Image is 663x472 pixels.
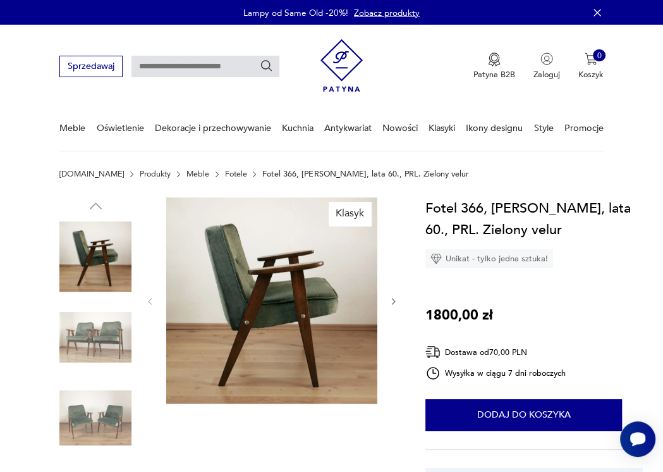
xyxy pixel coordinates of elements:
[533,53,560,80] button: Zaloguj
[473,53,515,80] a: Ikona medaluPatyna B2B
[186,170,209,178] a: Meble
[430,253,442,264] img: Ikona diamentu
[140,170,171,178] a: Produkty
[59,63,122,71] a: Sprzedawaj
[578,53,604,80] button: 0Koszyk
[425,344,566,360] div: Dostawa od 70,00 PLN
[564,106,604,150] a: Promocje
[425,249,553,268] div: Unikat - tylko jedna sztuka!
[425,197,643,240] h1: Fotel 366, [PERSON_NAME], lata 60., PRL. Zielony velur
[429,106,455,150] a: Klasyki
[59,56,122,77] button: Sprzedawaj
[260,59,274,73] button: Szukaj
[593,49,605,62] div: 0
[425,344,441,360] img: Ikona dostawy
[243,7,348,19] p: Lampy od Same Old -20%!
[155,106,271,150] a: Dekoracje i przechowywanie
[59,170,124,178] a: [DOMAIN_NAME]
[262,170,468,178] p: Fotel 366, [PERSON_NAME], lata 60., PRL. Zielony velur
[97,106,144,150] a: Oświetlenie
[585,53,597,65] img: Ikona koszyka
[320,35,363,96] img: Patyna - sklep z meblami i dekoracjami vintage
[324,106,372,150] a: Antykwariat
[473,53,515,80] button: Patyna B2B
[488,53,501,66] img: Ikona medalu
[533,106,553,150] a: Style
[382,106,418,150] a: Nowości
[533,69,560,80] p: Zaloguj
[620,421,655,457] iframe: Smartsupp widget button
[425,399,622,431] button: Dodaj do koszyka
[473,69,515,80] p: Patyna B2B
[540,53,553,65] img: Ikonka użytkownika
[329,202,371,226] div: Klasyk
[225,170,247,178] a: Fotele
[425,304,493,326] p: 1800,00 zł
[59,382,131,454] img: Zdjęcie produktu Fotel 366, Chierowski, lata 60., PRL. Zielony velur
[466,106,523,150] a: Ikony designu
[166,197,377,404] img: Zdjęcie produktu Fotel 366, Chierowski, lata 60., PRL. Zielony velur
[578,69,604,80] p: Koszyk
[282,106,313,150] a: Kuchnia
[354,7,420,19] a: Zobacz produkty
[59,301,131,373] img: Zdjęcie produktu Fotel 366, Chierowski, lata 60., PRL. Zielony velur
[425,366,566,381] div: Wysyłka w ciągu 7 dni roboczych
[59,106,85,150] a: Meble
[59,221,131,293] img: Zdjęcie produktu Fotel 366, Chierowski, lata 60., PRL. Zielony velur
